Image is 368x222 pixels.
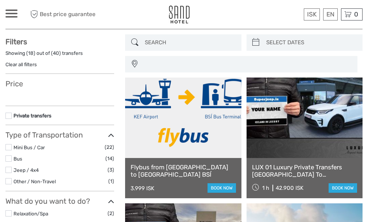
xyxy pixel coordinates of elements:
[108,177,114,185] span: (1)
[307,11,317,18] span: ISK
[13,178,56,184] a: Other / Non-Travel
[13,113,51,118] a: Private transfers
[329,183,357,193] a: book now
[208,183,236,193] a: book now
[13,156,22,162] a: Bus
[276,185,303,191] div: 42.900 ISK
[105,154,114,163] span: (14)
[263,36,359,49] input: SELECT DATES
[53,50,59,57] label: 40
[13,167,39,173] a: Jeep / 4x4
[13,211,48,217] a: Relaxation/Spa
[168,5,190,23] img: 186-9edf1c15-b972-4976-af38-d04df2434085_logo_small.jpg
[142,36,237,49] input: SEARCH
[28,8,96,20] span: Best price guarantee
[108,209,114,218] span: (2)
[105,143,114,151] span: (22)
[5,61,37,67] a: Clear all filters
[5,37,27,46] strong: Filters
[131,163,236,178] a: Flybus from [GEOGRAPHIC_DATA] to [GEOGRAPHIC_DATA] BSÍ
[323,8,338,20] div: EN
[5,131,114,139] h3: Type of Transportation
[5,197,114,206] h3: What do you want to do?
[28,50,34,57] label: 18
[252,163,357,178] a: LUX 01 Luxury Private Transfers [GEOGRAPHIC_DATA] To [GEOGRAPHIC_DATA]
[5,50,114,61] div: Showing ( ) out of ( ) transfers
[108,166,114,174] span: (3)
[131,185,154,192] div: 3.999 ISK
[13,144,45,150] a: Mini Bus / Car
[353,11,359,18] span: 0
[262,185,269,191] span: 1 h
[5,79,114,88] h3: Price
